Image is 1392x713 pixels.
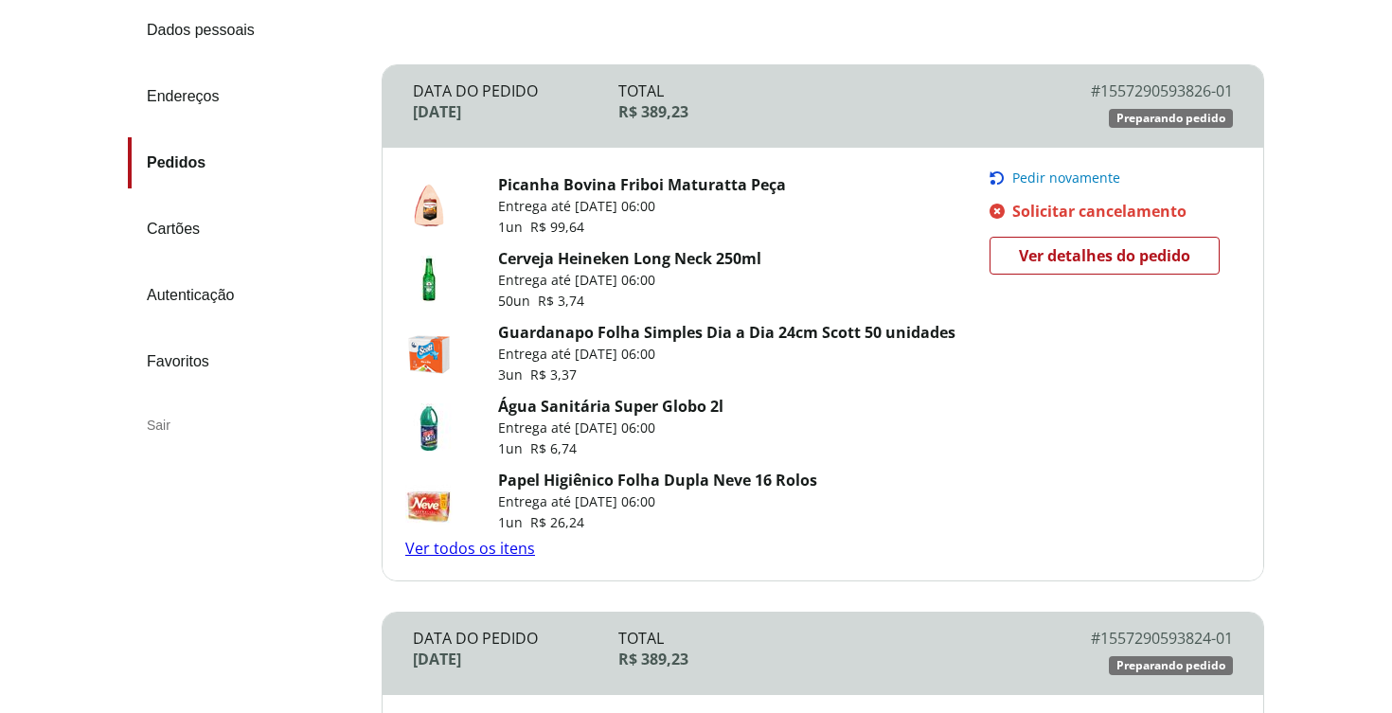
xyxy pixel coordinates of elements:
a: Cartões [128,204,366,255]
div: [DATE] [413,649,618,669]
a: Água Sanitária Super Globo 2l [498,396,723,417]
span: 50 un [498,292,538,310]
p: Entrega até [DATE] 06:00 [498,419,723,437]
span: Solicitar cancelamento [1012,201,1187,222]
a: Ver detalhes do pedido [990,237,1220,275]
span: 1 un [498,439,530,457]
span: Pedir novamente [1012,170,1120,186]
span: R$ 99,64 [530,218,584,236]
a: Favoritos [128,336,366,387]
a: Cerveja Heineken Long Neck 250ml [498,248,761,269]
div: # 1557290593824-01 [1028,628,1234,649]
img: Água Sanitária Super Globo 2l [405,403,453,451]
p: Entrega até [DATE] 06:00 [498,271,761,290]
img: Guardanapo Folha Simples Dia a Dia 24cm Scott 50 unidades [405,330,453,377]
p: Entrega até [DATE] 06:00 [498,197,786,216]
div: Data do Pedido [413,80,618,101]
div: R$ 389,23 [618,649,1028,669]
div: # 1557290593826-01 [1028,80,1234,101]
img: Picanha Bovina Friboi Maturatta Peça [405,182,453,229]
img: Papel Higiênico Folha Dupla Neve 16 Rolos [405,477,453,525]
a: Solicitar cancelamento [990,201,1232,222]
div: [DATE] [413,101,618,122]
span: Ver detalhes do pedido [1019,241,1190,270]
a: Dados pessoais [128,5,366,56]
span: Preparando pedido [1116,658,1225,673]
a: Ver todos os itens [405,538,535,559]
span: R$ 3,74 [538,292,584,310]
span: 1 un [498,218,530,236]
button: Pedir novamente [990,170,1232,186]
span: 3 un [498,365,530,383]
img: Cerveja Heineken Long Neck 250ml [405,256,453,303]
a: Autenticação [128,270,366,321]
a: Guardanapo Folha Simples Dia a Dia 24cm Scott 50 unidades [498,322,955,343]
a: Endereços [128,71,366,122]
span: R$ 3,37 [530,365,577,383]
a: Pedidos [128,137,366,188]
div: Total [618,628,1028,649]
a: Papel Higiênico Folha Dupla Neve 16 Rolos [498,470,817,490]
div: R$ 389,23 [618,101,1028,122]
div: Sair [128,402,366,448]
p: Entrega até [DATE] 06:00 [498,345,955,364]
span: Preparando pedido [1116,111,1225,126]
span: R$ 26,24 [530,513,584,531]
span: 1 un [498,513,530,531]
div: Data do Pedido [413,628,618,649]
div: Total [618,80,1028,101]
span: R$ 6,74 [530,439,577,457]
a: Picanha Bovina Friboi Maturatta Peça [498,174,786,195]
p: Entrega até [DATE] 06:00 [498,492,817,511]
